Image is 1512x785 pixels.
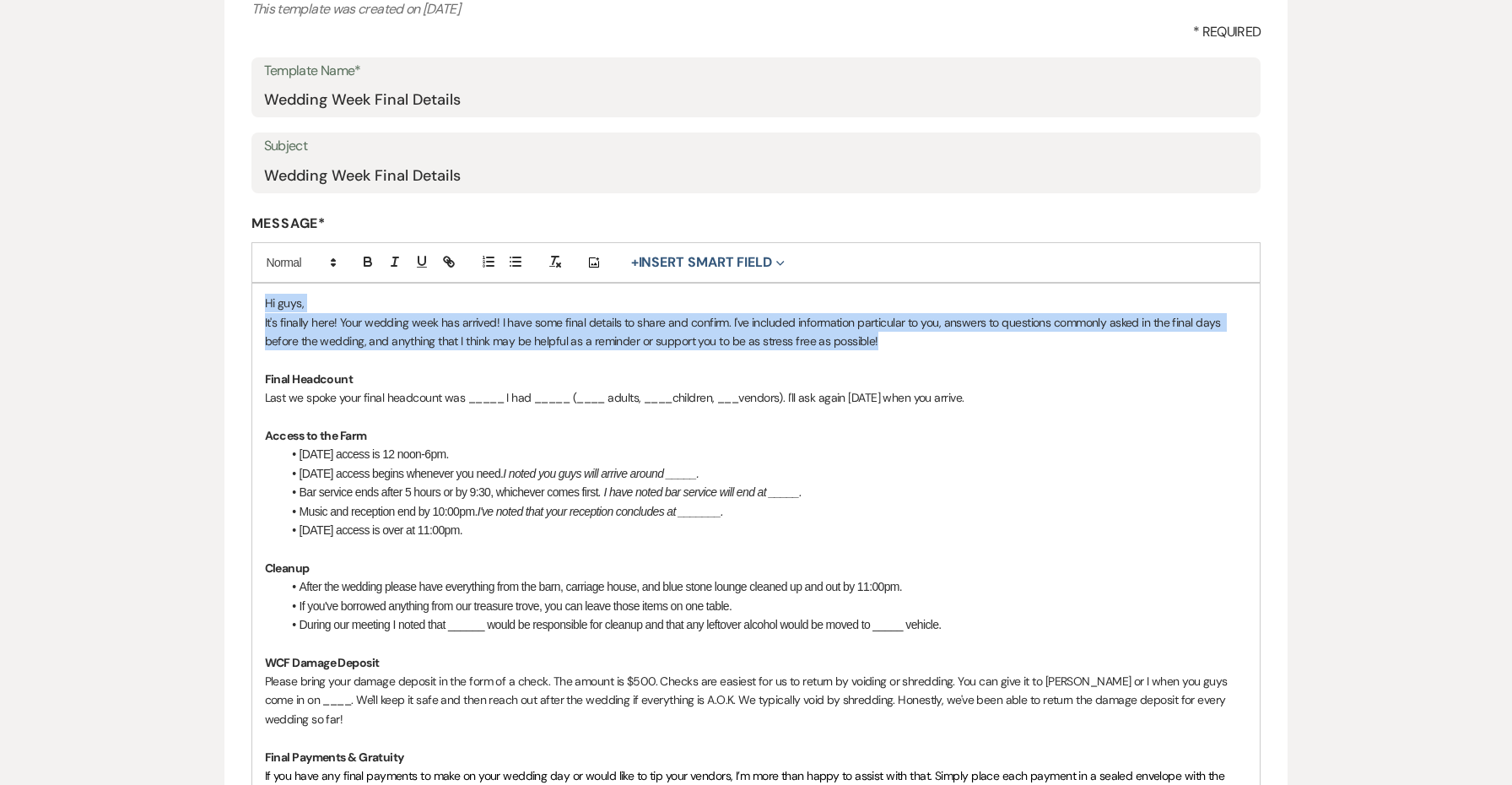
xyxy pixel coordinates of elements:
[265,750,404,765] strong: Final Payments & Gratuity
[265,371,354,387] strong: Final Headcount
[265,313,1248,351] p: It's finally here! Your wedding week has arrived! I have some final details to share and confirm....
[264,59,1249,84] label: Template Name*
[264,134,1249,159] label: Subject
[1193,22,1261,42] span: * Required
[625,252,791,273] button: Insert Smart Field
[265,294,1248,312] p: Hi guys,
[503,467,699,480] em: I noted you guys will arrive around _____.
[265,388,1248,407] p: Last we spoke your final headcount was _____ I had _____ (____ adults, ____children, ___vendors)....
[265,672,1248,728] p: Please bring your damage deposit in the form of a check. The amount is $500. Checks are easiest f...
[300,485,598,499] span: Bar service ends after 5 hours or by 9:30, whichever comes first
[265,428,367,443] strong: Access to the Farm
[300,447,449,461] span: [DATE] access is 12 noon-6pm.
[300,599,732,613] span: If you've borrowed anything from our treasure trove, you can leave those items on one table.
[265,560,310,576] strong: Cleanup
[265,655,380,670] strong: WCF Damage Deposit
[478,505,724,518] em: I've noted that your reception concludes at _______.
[300,580,903,593] span: After the wedding please have everything from the barn, carriage house, and blue stone lounge cle...
[300,505,478,518] span: Music and reception end by 10:00pm.
[631,256,639,269] span: +
[300,523,462,537] span: [DATE] access is over at 11:00pm.
[598,485,802,499] em: . I have noted bar service will end at _____.
[300,467,504,480] span: [DATE] access begins whenever you need.
[300,618,942,631] span: During our meeting I noted that ______ would be responsible for cleanup and that any leftover alc...
[251,214,1261,232] label: Message*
